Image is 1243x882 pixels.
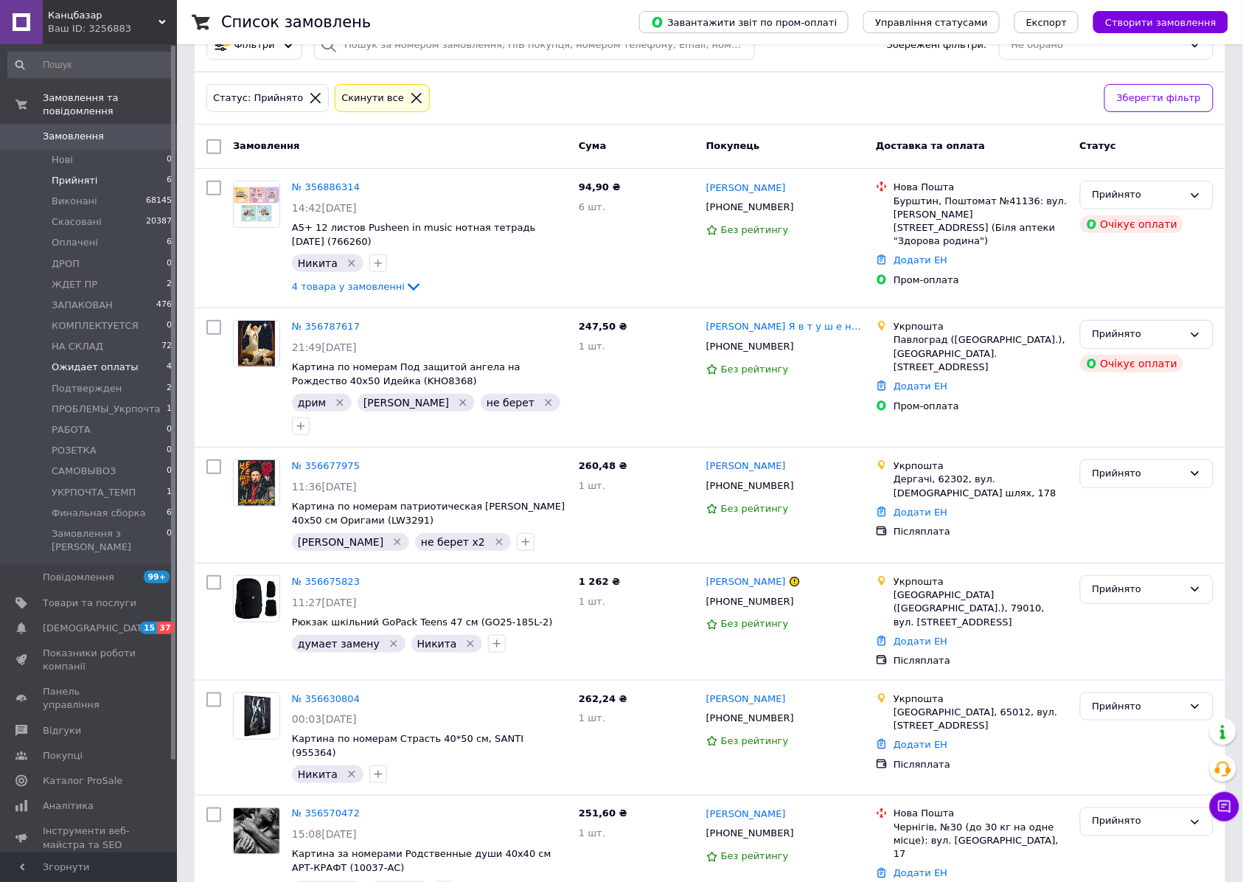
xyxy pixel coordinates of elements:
a: Створити замовлення [1079,16,1228,27]
span: Замовлення та повідомлення [43,91,177,118]
span: 1 шт. [579,828,605,839]
span: ЗАПАКОВАН [52,299,113,312]
span: [PERSON_NAME] [363,397,449,409]
img: Фото товару [234,693,279,739]
span: Cума [579,140,606,151]
div: Нова Пошта [894,181,1068,194]
span: Товари та послуги [43,597,136,610]
div: Укрпошта [894,320,1068,333]
span: Замовлення [233,140,299,151]
a: Фото товару [233,808,280,855]
span: 6 [167,174,172,187]
div: Післяплата [894,758,1068,771]
span: 21:49[DATE] [292,341,357,353]
span: дрим [298,397,326,409]
svg: Видалити мітку [334,397,346,409]
span: 0 [167,444,172,457]
input: Пошук за номером замовлення, ПІБ покупця, номером телефону, Email, номером накладної [314,31,755,60]
div: Післяплата [894,654,1068,667]
span: 251,60 ₴ [579,808,627,819]
a: Додати ЕН [894,868,947,879]
a: [PERSON_NAME] [706,459,786,473]
div: Прийнято [1093,187,1183,203]
div: Прийнято [1093,582,1183,597]
span: Відгуки [43,724,81,737]
span: ПРОБЛЕМЫ_Укрпочта [52,403,161,416]
span: Картина за номерами Родственные души 40х40 см АРТ-КРАФТ (10037-AC) [292,849,551,874]
span: Подтвержден [52,382,122,395]
div: Очікує оплати [1080,355,1184,372]
div: Післяплата [894,525,1068,538]
span: Покупці [43,749,83,763]
a: [PERSON_NAME] Я в т у ш е н к о [706,320,864,334]
span: КОМПЛЕКТУЕТСЯ [52,319,139,333]
span: 2 [167,278,172,291]
div: Статус: Прийнято [210,91,306,106]
span: Завантажити звіт по пром-оплаті [651,15,837,29]
span: 15:08[DATE] [292,829,357,841]
span: [PHONE_NUMBER] [706,712,794,723]
span: не берет х2 [421,536,485,548]
span: [PHONE_NUMBER] [706,341,794,352]
span: ЖДЕТ ПР [52,278,97,291]
button: Завантажити звіт по пром-оплаті [639,11,849,33]
div: Нова Пошта [894,808,1068,821]
img: Фото товару [234,181,279,227]
a: № 356570472 [292,808,360,819]
a: [PERSON_NAME] [706,181,786,195]
svg: Видалити мітку [388,638,400,650]
a: № 356630804 [292,693,360,704]
a: Фото товару [233,320,280,367]
span: Повідомлення [43,571,114,584]
span: Без рейтингу [721,618,789,629]
a: Фото товару [233,459,280,507]
span: [PERSON_NAME] [298,536,383,548]
span: 260,48 ₴ [579,460,627,471]
a: Додати ЕН [894,507,947,518]
span: САМОВЫВОЗ [52,465,116,478]
a: Додати ЕН [894,739,947,750]
span: 0 [167,257,172,271]
span: Створити замовлення [1105,17,1216,28]
a: Рюкзак шкільний GoPack Teens 47 см (GO25-185L-2) [292,617,553,628]
span: 20387 [146,215,172,229]
span: 0 [167,153,172,167]
span: 6 шт. [579,201,605,212]
span: 68145 [146,195,172,208]
span: [PHONE_NUMBER] [706,480,794,491]
span: Оплачені [52,236,98,249]
span: Покупець [706,140,760,151]
span: 2 [167,382,172,395]
svg: Видалити мітку [543,397,554,409]
img: Фото товару [238,321,275,367]
a: [PERSON_NAME] [706,692,786,706]
span: думает замену [298,638,380,650]
a: Додати ЕН [894,254,947,265]
span: 1 шт. [579,341,605,352]
span: Нові [52,153,73,167]
svg: Видалити мітку [464,638,476,650]
span: 6 [167,236,172,249]
span: НА СКЛАД [52,340,103,353]
span: 00:03[DATE] [292,713,357,725]
span: [PHONE_NUMBER] [706,828,794,839]
span: 1 шт. [579,596,605,607]
a: Фото товару [233,575,280,622]
span: Замовлення з [PERSON_NAME] [52,527,167,554]
span: ДРОП [52,257,80,271]
img: Фото товару [234,808,279,854]
div: Прийнято [1093,466,1183,482]
span: Картина по номерам Страсть 40*50 см, SANTI (955364) [292,733,523,758]
span: не берет [487,397,535,409]
div: Очікує оплати [1080,215,1184,233]
span: Панель управління [43,685,136,712]
span: 0 [167,527,172,554]
span: 37 [157,622,174,634]
a: [PERSON_NAME] [706,808,786,822]
svg: Видалити мітку [346,768,358,780]
div: Прийнято [1093,327,1183,342]
span: Інструменти веб-майстра та SEO [43,824,136,851]
div: Укрпошта [894,575,1068,588]
a: Картина по номерам патриотическая [PERSON_NAME] 40х50 см Оригами (LW3291) [292,501,565,526]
